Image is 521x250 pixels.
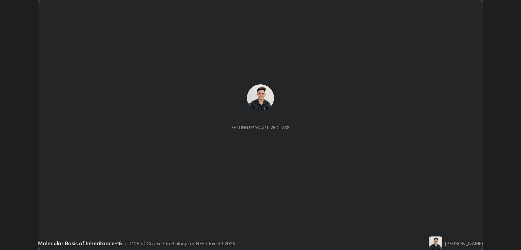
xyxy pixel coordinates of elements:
div: Molecular Basis of Inheritance-16 [38,239,122,247]
div: L105 of Course On Biology for NEET Excel 1 2026 [130,240,235,247]
img: 909f98cdd7224059930a543fe15c7870.jpg [429,236,442,250]
div: Setting up your live class [231,125,289,130]
div: • [124,240,127,247]
div: [PERSON_NAME] [445,240,483,247]
img: 909f98cdd7224059930a543fe15c7870.jpg [247,84,274,111]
